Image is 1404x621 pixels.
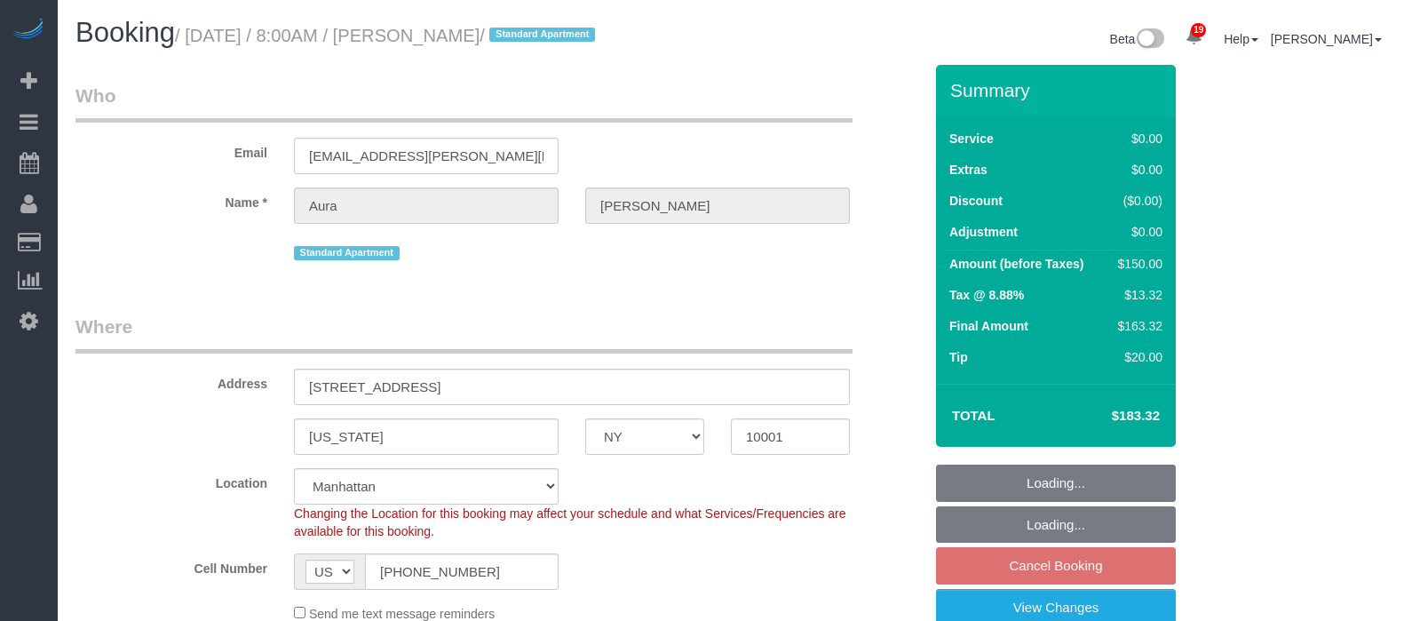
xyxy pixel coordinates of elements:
img: Automaid Logo [11,18,46,43]
span: / [480,26,600,45]
h4: $183.32 [1059,409,1160,424]
div: ($0.00) [1111,192,1162,210]
label: Amount (before Taxes) [949,255,1083,273]
img: New interface [1135,28,1164,52]
a: Beta [1110,32,1165,46]
h3: Summary [950,80,1167,100]
label: Location [62,468,281,492]
span: Changing the Location for this booking may affect your schedule and what Services/Frequencies are... [294,506,846,538]
strong: Total [952,408,995,423]
span: Send me text message reminders [309,607,495,621]
div: $163.32 [1111,317,1162,335]
a: 19 [1177,18,1211,57]
a: Help [1224,32,1258,46]
input: Last Name [585,187,850,224]
label: Service [949,130,994,147]
input: Zip Code [731,418,850,455]
label: Adjustment [949,223,1018,241]
label: Name * [62,187,281,211]
small: / [DATE] / 8:00AM / [PERSON_NAME] [175,26,600,45]
span: Booking [75,17,175,48]
input: City [294,418,559,455]
div: $150.00 [1111,255,1162,273]
legend: Where [75,314,853,354]
div: $13.32 [1111,286,1162,304]
input: Cell Number [365,553,559,590]
label: Discount [949,192,1003,210]
div: $0.00 [1111,161,1162,179]
label: Tax @ 8.88% [949,286,1024,304]
label: Final Amount [949,317,1028,335]
legend: Who [75,83,853,123]
a: [PERSON_NAME] [1271,32,1382,46]
span: Standard Apartment [489,28,595,42]
label: Tip [949,348,968,366]
div: $20.00 [1111,348,1162,366]
span: 19 [1191,23,1206,37]
label: Address [62,369,281,393]
input: Email [294,138,559,174]
label: Extras [949,161,988,179]
span: Standard Apartment [294,246,400,260]
input: First Name [294,187,559,224]
label: Cell Number [62,553,281,577]
label: Email [62,138,281,162]
div: $0.00 [1111,223,1162,241]
div: $0.00 [1111,130,1162,147]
